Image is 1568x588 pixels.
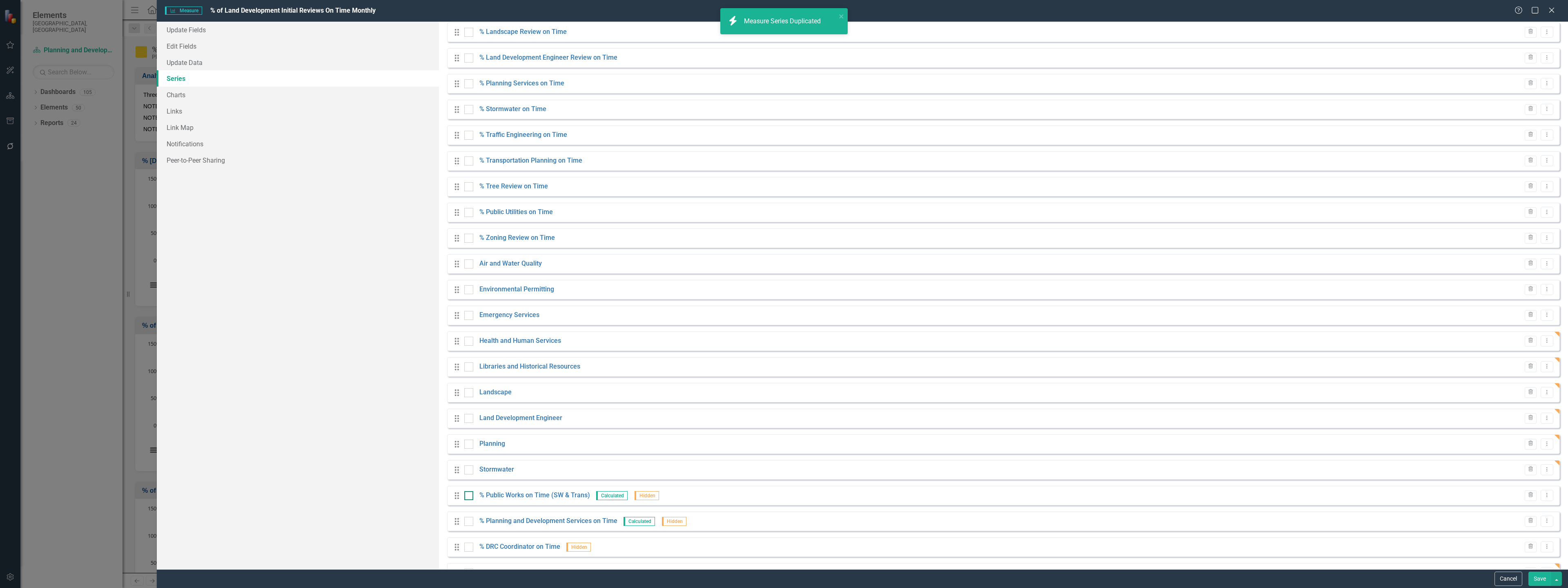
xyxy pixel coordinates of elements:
a: Traffic Engineering [479,568,535,577]
a: Landscape [479,388,512,397]
a: % Transportation Planning on Time [479,156,582,165]
a: Emergency Services [479,311,539,320]
a: Link Map [157,119,439,136]
a: Charts [157,87,439,103]
a: Land Development Engineer [479,414,562,423]
a: Environmental Permitting [479,285,554,294]
a: Links [157,103,439,119]
a: Health and Human Services [479,336,561,346]
span: Calculated [624,517,655,526]
a: % Planning and Development Services on Time [479,516,617,526]
a: % Tree Review on Time [479,182,548,191]
a: Series [157,70,439,87]
a: Notifications [157,136,439,152]
button: Cancel [1494,572,1522,586]
a: Air and Water Quality [479,259,542,268]
a: % Landscape Review on Time [479,27,567,37]
span: Measure [165,7,202,15]
a: Peer-to-Peer Sharing [157,152,439,168]
div: Measure Series Duplicated [744,17,823,26]
a: % Zoning Review on Time [479,233,555,243]
a: Libraries and Historical Resources [479,362,580,371]
a: Stormwater [479,465,514,474]
a: % Public Works on Time (SW & Trans) [479,491,590,500]
span: Calculated [596,491,628,500]
span: Hidden [662,517,686,526]
a: Update Fields [157,22,439,38]
a: Planning [479,439,505,449]
a: % Traffic Engineering on Time [479,130,567,140]
a: % Stormwater on Time [479,105,546,114]
a: Edit Fields [157,38,439,54]
button: Save [1528,572,1551,586]
a: % DRC Coordinator on Time [479,542,560,552]
button: close [839,11,844,21]
a: % Public Utilities on Time [479,208,553,217]
span: Hidden [635,491,659,500]
span: Hidden [566,543,591,552]
a: % Land Development Engineer Review on Time [479,53,617,63]
a: Update Data [157,54,439,71]
span: % of Land Development Initial Reviews On Time Monthly [210,7,376,14]
a: % Planning Services on Time [479,79,564,88]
